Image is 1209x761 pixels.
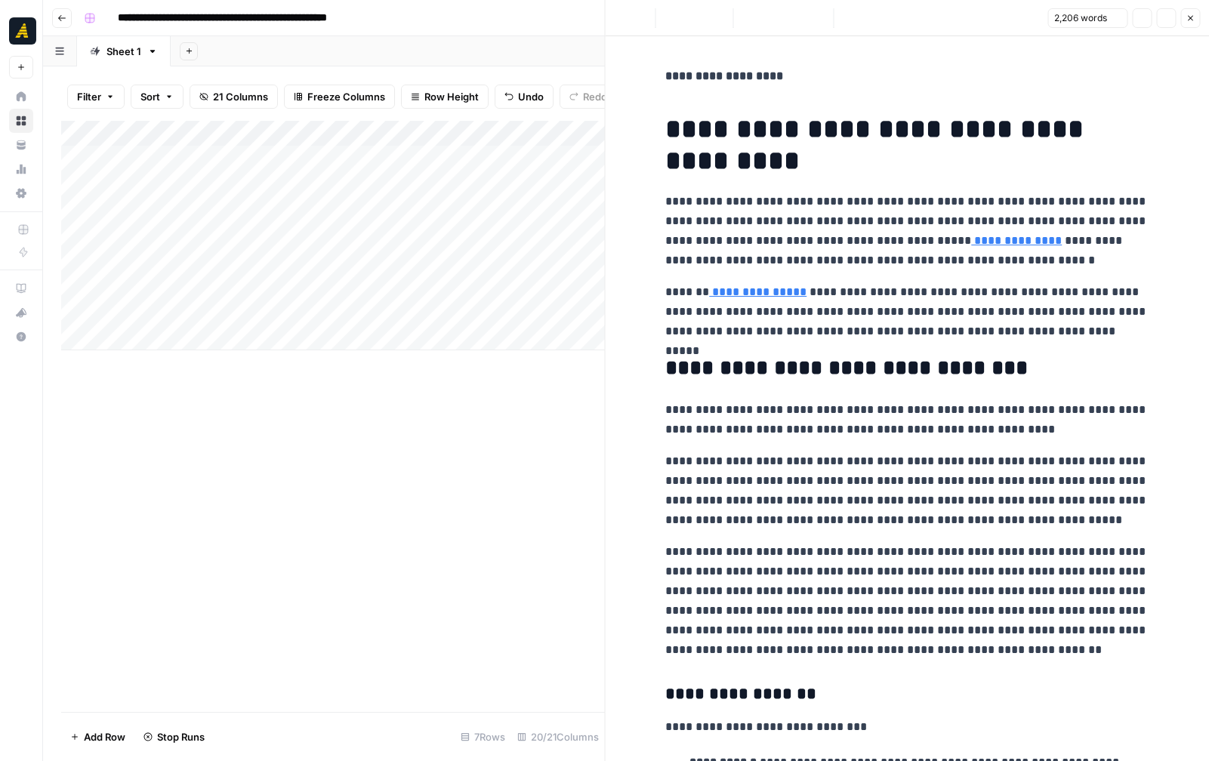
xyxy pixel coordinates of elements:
span: Sort [140,89,160,104]
button: Filter [67,85,125,109]
div: 20/21 Columns [511,725,605,749]
button: Undo [495,85,554,109]
span: Row Height [424,89,479,104]
button: Row Height [401,85,489,109]
span: Filter [77,89,101,104]
span: Undo [518,89,544,104]
button: 21 Columns [190,85,278,109]
button: 2,206 words [1047,8,1127,28]
a: Home [9,85,33,109]
img: Marketers in Demand Logo [9,17,36,45]
a: Browse [9,109,33,133]
span: Redo [583,89,607,104]
button: Workspace: Marketers in Demand [9,12,33,50]
div: What's new? [10,301,32,324]
a: Your Data [9,133,33,157]
span: Add Row [84,729,125,744]
button: Stop Runs [134,725,214,749]
a: AirOps Academy [9,276,33,300]
button: Redo [560,85,617,109]
div: 7 Rows [455,725,511,749]
a: Settings [9,181,33,205]
a: Sheet 1 [77,36,171,66]
span: Freeze Columns [307,89,385,104]
span: 2,206 words [1054,11,1107,25]
button: Sort [131,85,184,109]
button: Freeze Columns [284,85,395,109]
button: Add Row [61,725,134,749]
span: Stop Runs [157,729,205,744]
button: What's new? [9,300,33,325]
a: Usage [9,157,33,181]
div: Sheet 1 [106,44,141,59]
span: 21 Columns [213,89,268,104]
button: Help + Support [9,325,33,349]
